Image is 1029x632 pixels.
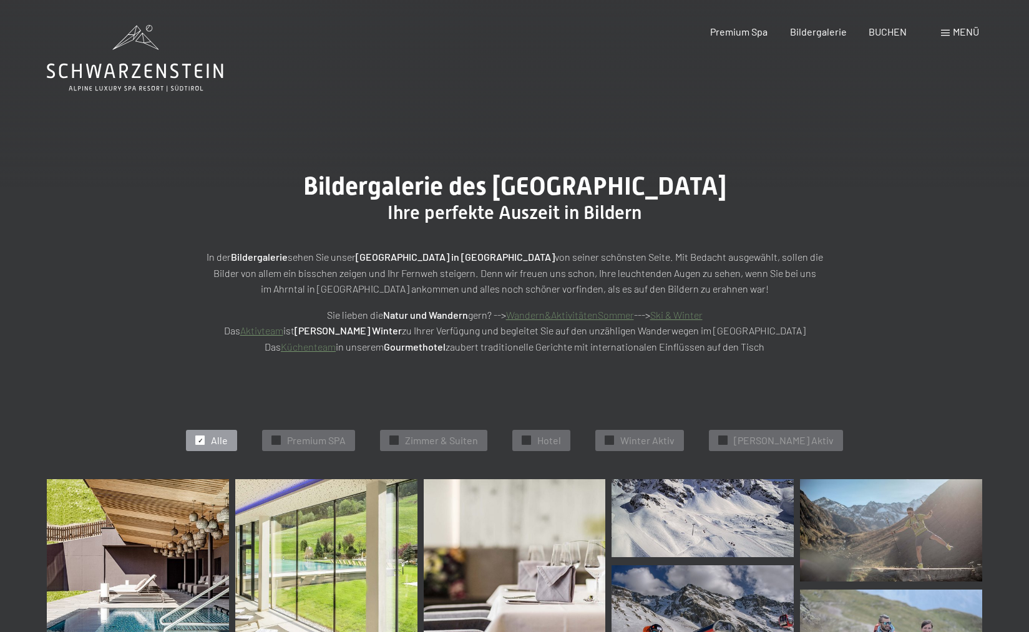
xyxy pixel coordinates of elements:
[869,26,907,37] a: BUCHEN
[537,434,561,447] span: Hotel
[405,434,478,447] span: Zimmer & Suiten
[650,309,703,321] a: Ski & Winter
[231,251,288,263] strong: Bildergalerie
[620,434,675,447] span: Winter Aktiv
[800,479,982,581] img: Bildergalerie
[384,341,446,352] strong: Gourmethotel
[287,434,346,447] span: Premium SPA
[295,324,402,336] strong: [PERSON_NAME] Winter
[356,251,555,263] strong: [GEOGRAPHIC_DATA] in [GEOGRAPHIC_DATA]
[274,436,279,445] span: ✓
[281,341,336,352] a: Küchenteam
[721,436,726,445] span: ✓
[392,436,397,445] span: ✓
[388,202,641,223] span: Ihre perfekte Auszeit in Bildern
[303,172,726,201] span: Bildergalerie des [GEOGRAPHIC_DATA]
[211,434,228,447] span: Alle
[953,26,979,37] span: Menü
[240,324,283,336] a: Aktivteam
[612,479,794,557] img: Bildergalerie
[710,26,768,37] a: Premium Spa
[203,307,827,355] p: Sie lieben die gern? --> ---> Das ist zu Ihrer Verfügung und begleitet Sie auf den unzähligen Wan...
[506,309,634,321] a: Wandern&AktivitätenSommer
[734,434,834,447] span: [PERSON_NAME] Aktiv
[524,436,529,445] span: ✓
[198,436,203,445] span: ✓
[203,249,827,297] p: In der sehen Sie unser von seiner schönsten Seite. Mit Bedacht ausgewählt, sollen die Bilder von ...
[607,436,612,445] span: ✓
[790,26,847,37] a: Bildergalerie
[383,309,468,321] strong: Natur und Wandern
